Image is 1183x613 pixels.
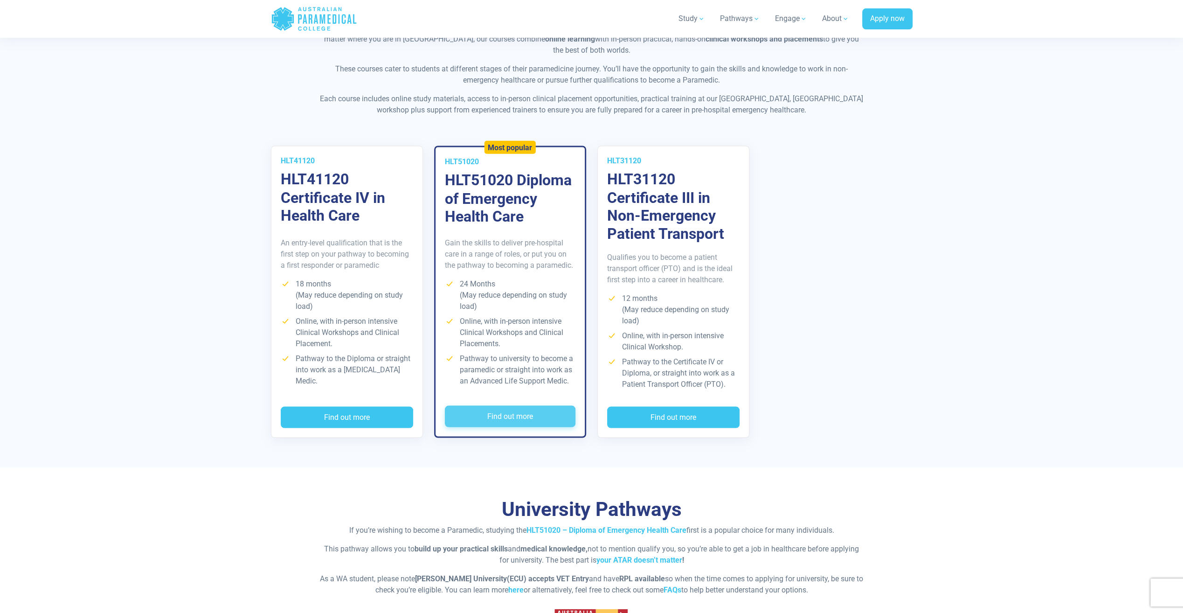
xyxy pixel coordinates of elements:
[664,585,681,594] a: FAQs
[319,543,865,565] p: This pathway allows you to and not to mention qualify you, so you’re able to get a job in healthc...
[596,555,682,564] a: your ATAR doesn’t matter
[415,574,471,583] strong: [PERSON_NAME]
[415,544,508,553] strong: build up your practical skills
[526,525,686,534] a: HLT51020 – Diploma of Emergency Health Care
[769,6,813,32] a: Engage
[714,6,766,32] a: Pathways
[607,156,641,165] span: HLT31120
[445,405,575,427] button: Find out more
[597,146,749,437] a: HLT31120 HLT31120 Certificate III in Non-Emergency Patient Transport Qualifies you to become a pa...
[445,237,575,271] p: Gain the skills to deliver pre-hospital care in a range of roles, or put you on the pathway to be...
[507,574,589,583] strong: (ECU) accepts VET Entry
[445,278,575,312] li: 24 Months (May reduce depending on study load)
[816,6,855,32] a: About
[607,251,740,285] p: Qualifies you to become a patient transport officer (PTO) and is the ideal first step into a care...
[862,8,913,30] a: Apply now
[445,157,479,166] span: HLT51020
[281,353,413,386] li: Pathway to the Diploma or straight into work as a [MEDICAL_DATA] Medic.
[445,171,575,225] h3: HLT51020 Diploma of Emergency Health Care
[473,574,507,583] strong: University
[319,524,865,536] p: If you’re wishing to become a Paramedic, studying the first is a popular choice for many individu...
[673,6,711,32] a: Study
[281,315,413,349] li: Online, with in-person intensive Clinical Workshops and Clinical Placement.
[508,585,524,594] a: here
[445,315,575,349] li: Online, with in-person intensive Clinical Workshops and Clinical Placements.
[434,146,586,437] a: Most popular HLT51020 HLT51020 Diploma of Emergency Health Care Gain the skills to deliver pre-ho...
[619,574,665,583] strong: RPL available
[607,170,740,242] h3: HLT31120 Certificate III in Non-Emergency Patient Transport
[281,170,413,224] h3: HLT41120 Certificate IV in Health Care
[319,93,865,116] p: Each course includes online study materials, access to in-person clinical placement opportunities...
[607,293,740,326] li: 12 months (May reduce depending on study load)
[520,544,588,553] strong: medical knowledge,
[607,406,740,428] button: Find out more
[281,278,413,312] li: 18 months (May reduce depending on study load)
[281,406,413,428] button: Find out more
[271,146,423,437] a: HLT41120 HLT41120 Certificate IV in Health Care An entry-level qualification that is the first st...
[607,330,740,352] li: Online, with in-person intensive Clinical Workshop.
[706,35,823,43] strong: clinical workshops and placements
[319,497,865,521] h3: University Pathways
[607,356,740,390] li: Pathway to the Certificate IV or Diploma, or straight into work as a Patient Transport Officer (P...
[545,35,595,43] strong: online learning
[281,156,315,165] span: HLT41120
[319,22,865,56] p: At [GEOGRAPHIC_DATA], we offer two nationally recognised Healthcare Courses, both available onlin...
[596,555,684,564] strong: !
[319,573,865,595] p: As a WA student, please note and have so when the time comes to applying for university, be sure ...
[319,63,865,86] p: These courses cater to students at different stages of their paramedicine journey. You’ll have th...
[271,4,357,34] a: Australian Paramedical College
[281,237,413,271] p: An entry-level qualification that is the first step on your pathway to becoming a first responder...
[445,353,575,386] li: Pathway to university to become a paramedic or straight into work as an Advanced Life Support Medic.
[488,143,532,152] h5: Most popular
